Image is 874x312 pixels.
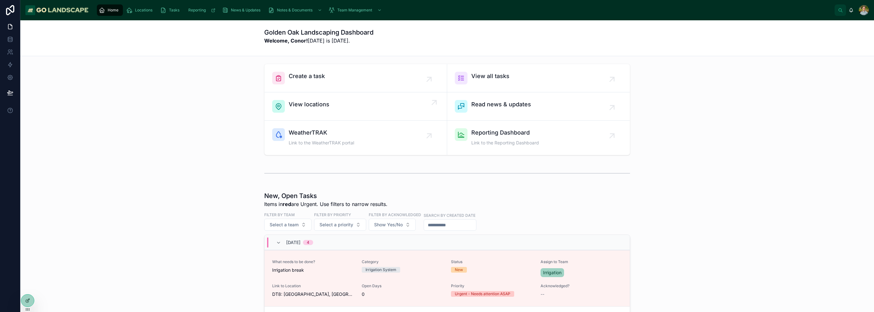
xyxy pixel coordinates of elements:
[307,240,309,245] div: 4
[369,212,421,217] label: Filter by Acknowledged
[362,283,444,289] span: Open Days
[97,4,123,16] a: Home
[231,8,260,13] span: News & Updates
[264,37,308,44] strong: Welcome, Conor!
[541,283,622,289] span: Acknowledged?
[108,8,118,13] span: Home
[362,291,444,297] span: 0
[124,4,157,16] a: Locations
[289,72,325,81] span: Create a task
[543,269,561,276] span: Irrigation
[264,200,387,208] span: Items in are Urgent. Use filters to narrow results.
[272,267,354,273] span: Irrigation break
[264,28,373,37] h1: Golden Oak Landscaping Dashboard
[447,64,630,92] a: View all tasks
[447,121,630,155] a: Reporting DashboardLink to the Reporting Dashboard
[264,191,387,200] h1: New, Open Tasks
[455,291,510,297] div: Urgent - Needs attention ASAP
[289,128,354,137] span: WeatherTRAK
[265,121,447,155] a: WeatherTRAKLink to the WeatherTRAK portal
[185,4,219,16] a: Reporting
[135,8,152,13] span: Locations
[319,222,353,228] span: Select a priority
[424,212,475,218] label: Search by Created Date
[541,291,544,297] span: --
[362,259,444,264] span: Category
[272,283,354,289] span: Link to Location
[270,222,299,228] span: Select a team
[326,4,385,16] a: Team Management
[272,259,354,264] span: What needs to be done?
[188,8,206,13] span: Reporting
[374,222,403,228] span: Show Yes/No
[283,201,291,207] strong: red
[471,128,539,137] span: Reporting Dashboard
[286,239,300,246] span: [DATE]
[314,219,366,231] button: Select Button
[265,250,630,306] a: What needs to be done?Irrigation breakCategoryIrrigation SystemStatusNewAssign to TeamIrrigationL...
[289,100,329,109] span: View locations
[264,37,373,44] p: [DATE] is [DATE].
[451,259,533,264] span: Status
[471,72,509,81] span: View all tasks
[451,283,533,289] span: Priority
[264,219,312,231] button: Select Button
[471,100,531,109] span: Read news & updates
[541,259,622,264] span: Assign to Team
[289,140,354,146] span: Link to the WeatherTRAK portal
[265,92,447,121] a: View locations
[264,212,295,217] label: Filter by Team
[369,219,416,231] button: Select Button
[265,64,447,92] a: Create a task
[272,291,354,297] span: DT8: [GEOGRAPHIC_DATA], [GEOGRAPHIC_DATA] Dr to [GEOGRAPHIC_DATA]
[337,8,372,13] span: Team Management
[94,3,835,17] div: scrollable content
[541,268,564,277] a: Irrigation
[158,4,184,16] a: Tasks
[25,5,89,15] img: App logo
[447,92,630,121] a: Read news & updates
[314,212,351,217] label: Filter by Priority
[366,267,396,273] div: Irrigation System
[277,8,313,13] span: Notes & Documents
[169,8,179,13] span: Tasks
[266,4,325,16] a: Notes & Documents
[455,267,463,273] div: New
[220,4,265,16] a: News & Updates
[471,140,539,146] span: Link to the Reporting Dashboard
